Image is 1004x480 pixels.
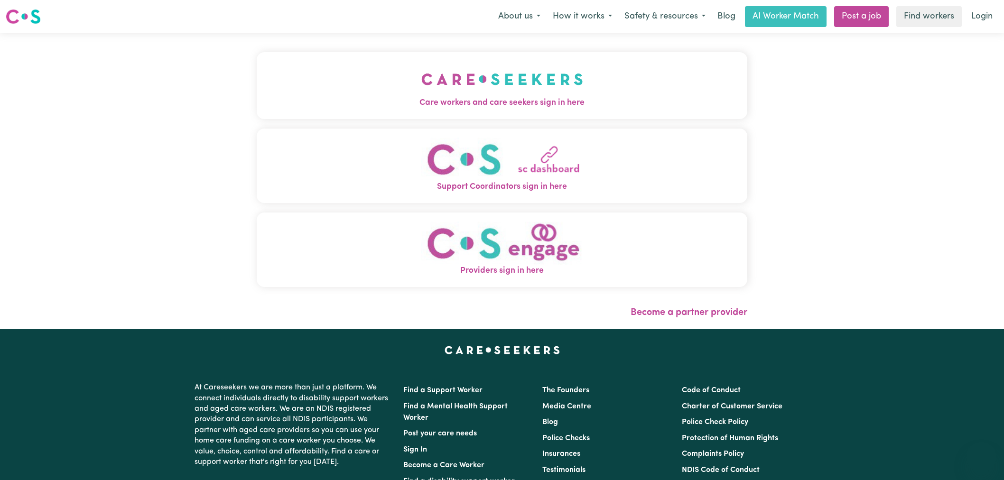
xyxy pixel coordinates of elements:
[547,7,618,27] button: How it works
[492,7,547,27] button: About us
[257,212,747,286] button: Providers sign in here
[966,442,996,472] iframe: Button to launch messaging window
[403,387,483,394] a: Find a Support Worker
[257,52,747,119] button: Care workers and care seekers sign in here
[403,462,484,469] a: Become a Care Worker
[682,387,741,394] a: Code of Conduct
[542,450,580,458] a: Insurances
[618,7,712,27] button: Safety & resources
[682,466,760,474] a: NDIS Code of Conduct
[542,466,586,474] a: Testimonials
[631,308,747,317] a: Become a partner provider
[712,6,741,27] a: Blog
[745,6,827,27] a: AI Worker Match
[682,418,748,426] a: Police Check Policy
[403,430,477,437] a: Post your care needs
[257,128,747,203] button: Support Coordinators sign in here
[542,418,558,426] a: Blog
[257,265,747,277] span: Providers sign in here
[682,403,782,410] a: Charter of Customer Service
[542,403,591,410] a: Media Centre
[896,6,962,27] a: Find workers
[257,97,747,109] span: Care workers and care seekers sign in here
[6,8,41,25] img: Careseekers logo
[966,6,998,27] a: Login
[445,346,560,354] a: Careseekers home page
[195,378,392,471] p: At Careseekers we are more than just a platform. We connect individuals directly to disability su...
[257,181,747,193] span: Support Coordinators sign in here
[403,403,508,422] a: Find a Mental Health Support Worker
[834,6,889,27] a: Post a job
[542,387,589,394] a: The Founders
[682,434,778,442] a: Protection of Human Rights
[542,434,590,442] a: Police Checks
[682,450,744,458] a: Complaints Policy
[6,6,41,28] a: Careseekers logo
[403,446,427,453] a: Sign In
